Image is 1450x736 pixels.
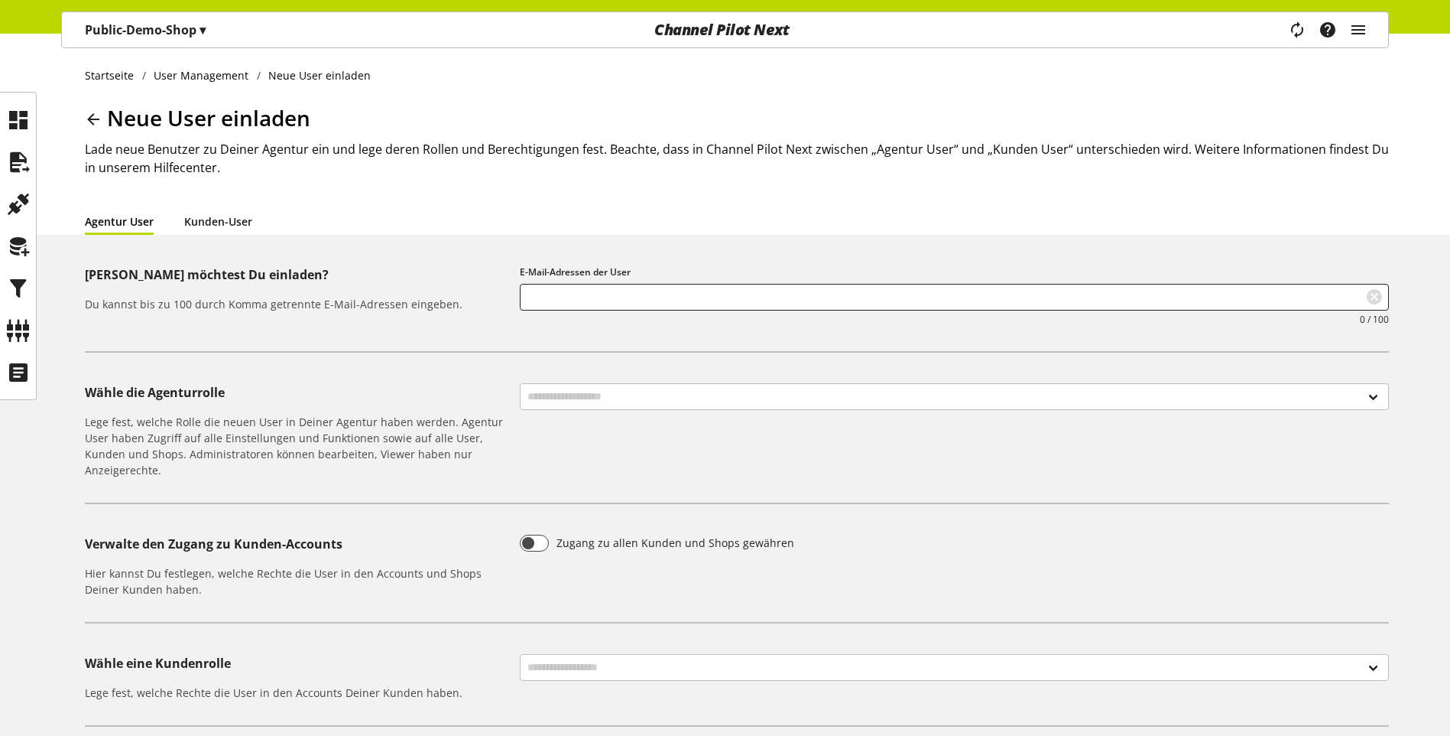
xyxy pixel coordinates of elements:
[85,565,514,598] h6: Hier kannst Du festlegen, welche Rechte die User in den Accounts und Shops Deiner Kunden haben.
[85,213,154,230] span: Agentur User
[61,11,1389,48] nav: main navigation
[85,296,514,312] h6: Du kannst bis zu 100 durch Komma getrennte E-Mail-Adressen eingeben.
[85,414,514,478] h6: Lege fest, welche Rolle die neuen User in Deiner Agentur haben werden. Agentur User haben Zugriff...
[85,265,514,284] h5: [PERSON_NAME] möchtest Du einladen?
[85,535,514,553] h5: Verwalte den Zugang zu Kunden-Accounts
[520,265,1389,279] label: E-Mail-Adressen der User
[107,103,310,132] span: Neue User einladen
[199,21,206,38] span: ▾
[146,67,257,83] a: User Management
[85,67,142,83] a: Startseite
[85,21,206,39] p: Public-Demo-Shop
[184,213,252,230] span: Kunden-User
[85,383,514,402] h5: Wähle die Agenturrolle
[549,535,794,551] span: Zugang zu allen Kunden und Shops gewähren
[85,140,1389,177] h2: Lade neue Benutzer zu Deiner Agentur ein und lege deren Rollen und Berechtigungen fest. Beachte, ...
[85,685,514,701] h6: Lege fest, welche Rechte die User in den Accounts Deiner Kunden haben.
[85,654,514,672] h5: Wähle eine Kundenrolle
[1360,313,1389,327] small: 0 / 100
